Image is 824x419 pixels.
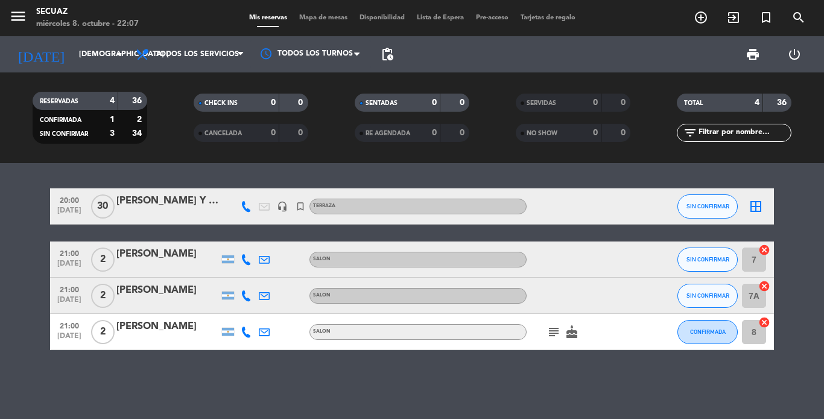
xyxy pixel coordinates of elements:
[137,115,144,124] strong: 2
[112,47,127,62] i: arrow_drop_down
[91,284,115,308] span: 2
[116,319,219,334] div: [PERSON_NAME]
[156,50,239,59] span: Todos los servicios
[91,194,115,219] span: 30
[132,97,144,105] strong: 36
[116,193,219,209] div: [PERSON_NAME] Y [PERSON_NAME]
[460,98,467,107] strong: 0
[787,47,802,62] i: power_settings_new
[527,100,556,106] span: SERVIDAS
[313,293,331,298] span: SALON
[684,100,703,106] span: TOTAL
[677,248,738,272] button: SIN CONFIRMAR
[621,98,628,107] strong: 0
[298,98,305,107] strong: 0
[758,316,770,328] i: cancel
[54,206,84,220] span: [DATE]
[697,126,791,139] input: Filtrar por nombre...
[271,129,276,137] strong: 0
[759,10,773,25] i: turned_in_not
[690,328,726,335] span: CONFIRMADA
[293,14,353,21] span: Mapa de mesas
[380,47,395,62] span: pending_actions
[677,194,738,219] button: SIN CONFIRMAR
[295,201,306,212] i: turned_in_not
[460,129,467,137] strong: 0
[313,329,331,334] span: SALON
[547,325,561,339] i: subject
[54,332,84,346] span: [DATE]
[40,117,81,123] span: CONFIRMADA
[132,129,144,138] strong: 34
[298,129,305,137] strong: 0
[54,318,84,332] span: 21:00
[366,100,398,106] span: SENTADAS
[91,248,115,272] span: 2
[313,257,331,261] span: SALON
[36,18,139,30] div: miércoles 8. octubre - 22:07
[565,325,579,339] i: cake
[110,97,115,105] strong: 4
[9,41,73,68] i: [DATE]
[313,203,335,208] span: TERRAZA
[353,14,411,21] span: Disponibilidad
[677,320,738,344] button: CONFIRMADA
[432,98,437,107] strong: 0
[527,130,557,136] span: NO SHOW
[515,14,582,21] span: Tarjetas de regalo
[686,256,729,263] span: SIN CONFIRMAR
[91,320,115,344] span: 2
[40,98,78,104] span: RESERVADAS
[758,244,770,256] i: cancel
[40,131,88,137] span: SIN CONFIRMAR
[54,296,84,310] span: [DATE]
[54,246,84,260] span: 21:00
[54,282,84,296] span: 21:00
[9,7,27,30] button: menu
[204,100,238,106] span: CHECK INS
[773,36,815,72] div: LOG OUT
[791,10,806,25] i: search
[686,292,729,299] span: SIN CONFIRMAR
[694,10,708,25] i: add_circle_outline
[116,246,219,262] div: [PERSON_NAME]
[726,10,741,25] i: exit_to_app
[593,129,598,137] strong: 0
[686,203,729,210] span: SIN CONFIRMAR
[243,14,293,21] span: Mis reservas
[749,199,763,214] i: border_all
[366,130,410,136] span: RE AGENDADA
[593,98,598,107] strong: 0
[9,7,27,25] i: menu
[271,98,276,107] strong: 0
[470,14,515,21] span: Pre-acceso
[54,260,84,273] span: [DATE]
[36,6,139,18] div: secuaz
[204,130,242,136] span: CANCELADA
[755,98,759,107] strong: 4
[621,129,628,137] strong: 0
[411,14,470,21] span: Lista de Espera
[683,126,697,140] i: filter_list
[54,193,84,206] span: 20:00
[746,47,760,62] span: print
[110,115,115,124] strong: 1
[758,280,770,292] i: cancel
[677,284,738,308] button: SIN CONFIRMAR
[110,129,115,138] strong: 3
[116,283,219,298] div: [PERSON_NAME]
[432,129,437,137] strong: 0
[277,201,288,212] i: headset_mic
[777,98,789,107] strong: 36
